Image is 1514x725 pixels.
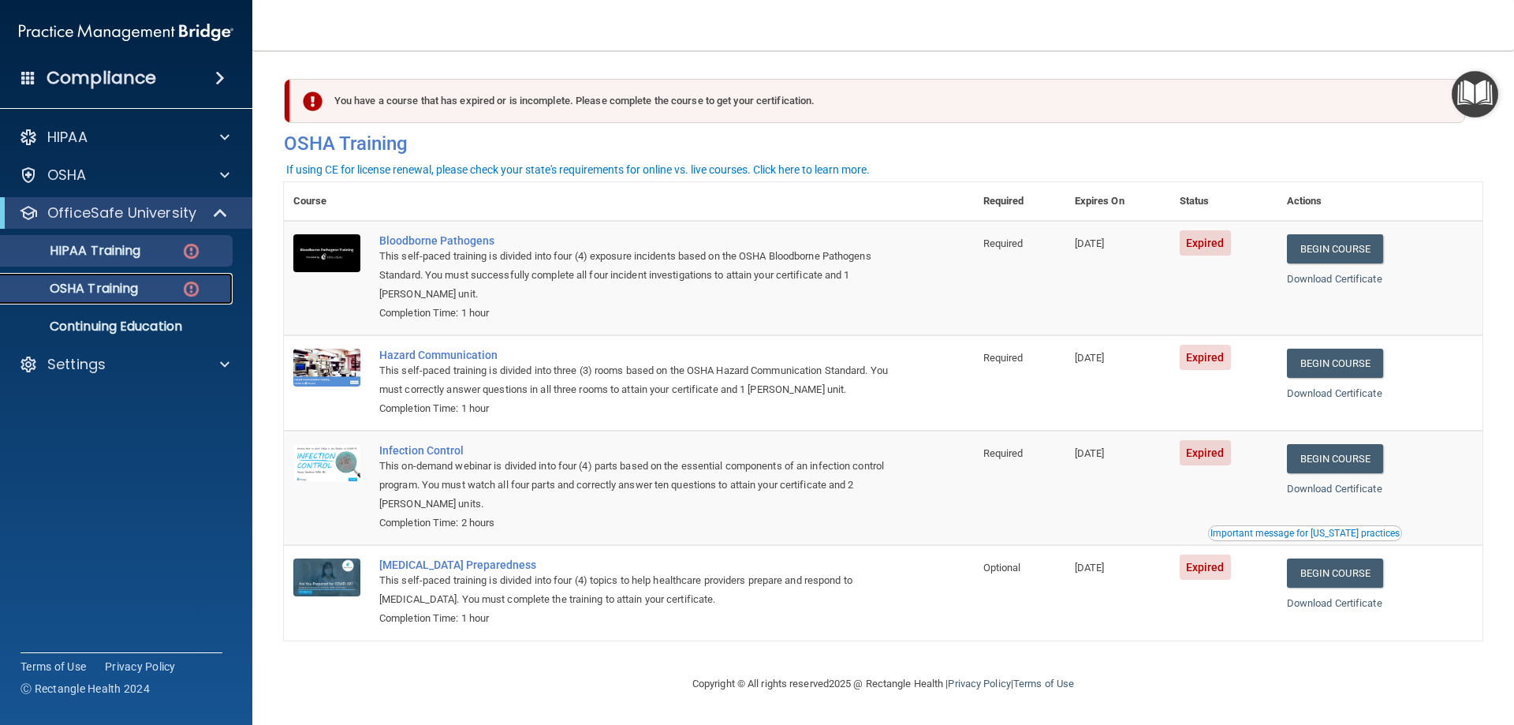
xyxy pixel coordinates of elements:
[181,241,201,261] img: danger-circle.6113f641.png
[19,355,229,374] a: Settings
[10,281,138,297] p: OSHA Training
[974,182,1065,221] th: Required
[1210,529,1400,538] div: Important message for [US_STATE] practices
[379,304,895,323] div: Completion Time: 1 hour
[1180,440,1231,465] span: Expired
[379,349,895,361] a: Hazard Communication
[10,243,140,259] p: HIPAA Training
[284,182,370,221] th: Course
[1065,182,1170,221] th: Expires On
[379,234,895,247] a: Bloodborne Pathogens
[1277,182,1482,221] th: Actions
[1287,597,1382,609] a: Download Certificate
[47,166,87,185] p: OSHA
[284,162,872,178] button: If using CE for license renewal, please check your state's requirements for online vs. live cours...
[47,128,88,147] p: HIPAA
[1013,678,1074,689] a: Terms of Use
[379,609,895,628] div: Completion Time: 1 hour
[983,447,1024,459] span: Required
[47,355,106,374] p: Settings
[19,128,229,147] a: HIPAA
[303,92,323,111] img: exclamation-circle-solid-danger.72ef9ffc.png
[1180,230,1231,256] span: Expired
[983,562,1021,574] span: Optional
[1287,444,1383,473] a: Begin Course
[1452,71,1498,118] button: Open Resource Center
[47,67,156,89] h4: Compliance
[1075,562,1105,574] span: [DATE]
[983,352,1024,364] span: Required
[290,79,1465,123] div: You have a course that has expired or is incomplete. Please complete the course to get your certi...
[379,571,895,609] div: This self-paced training is divided into four (4) topics to help healthcare providers prepare and...
[948,678,1010,689] a: Privacy Policy
[379,457,895,514] div: This on-demand webinar is divided into four (4) parts based on the essential components of an inf...
[1208,525,1402,541] button: Read this if you are a dental practitioner in the state of CA
[1287,387,1382,399] a: Download Certificate
[1170,182,1277,221] th: Status
[379,559,895,571] a: [MEDICAL_DATA] Preparedness
[1287,483,1382,495] a: Download Certificate
[21,681,150,697] span: Ⓒ Rectangle Health 2024
[19,204,229,222] a: OfficeSafe University
[379,514,895,533] div: Completion Time: 2 hours
[379,399,895,418] div: Completion Time: 1 hour
[1287,559,1383,588] a: Begin Course
[1180,345,1231,370] span: Expired
[1075,447,1105,459] span: [DATE]
[379,444,895,457] a: Infection Control
[379,247,895,304] div: This self-paced training is divided into four (4) exposure incidents based on the OSHA Bloodborne...
[10,319,226,334] p: Continuing Education
[19,166,229,185] a: OSHA
[1075,237,1105,249] span: [DATE]
[1180,555,1231,580] span: Expired
[1287,234,1383,263] a: Begin Course
[1287,273,1382,285] a: Download Certificate
[181,279,201,299] img: danger-circle.6113f641.png
[379,361,895,399] div: This self-paced training is divided into three (3) rooms based on the OSHA Hazard Communication S...
[286,164,870,175] div: If using CE for license renewal, please check your state's requirements for online vs. live cours...
[47,204,196,222] p: OfficeSafe University
[19,17,233,48] img: PMB logo
[21,659,86,675] a: Terms of Use
[1287,349,1383,378] a: Begin Course
[284,133,1482,155] h4: OSHA Training
[105,659,176,675] a: Privacy Policy
[983,237,1024,249] span: Required
[595,659,1171,709] div: Copyright © All rights reserved 2025 @ Rectangle Health | |
[1075,352,1105,364] span: [DATE]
